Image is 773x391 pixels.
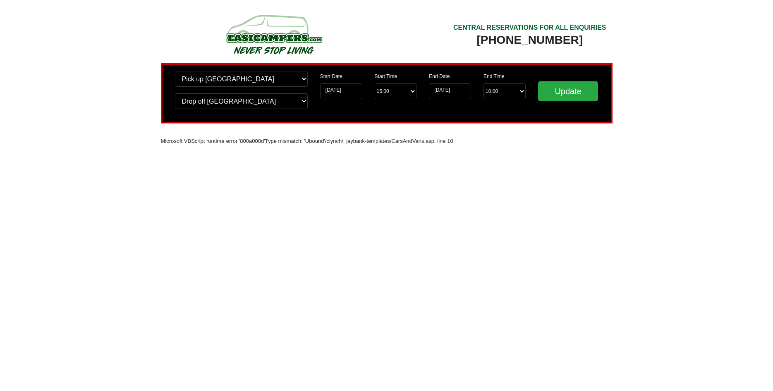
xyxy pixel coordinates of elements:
[195,12,352,57] img: campers-checkout-logo.png
[429,73,450,80] label: End Date
[434,138,453,144] font: , line 10
[325,138,434,144] font: /clynch/_jaybank-templates/CarsAndVans.asp
[161,138,225,144] font: Microsoft VBScript runtime
[320,83,362,99] input: Start Date
[538,81,598,101] input: Update
[453,33,606,47] div: [PHONE_NUMBER]
[320,73,342,80] label: Start Date
[453,23,606,33] div: CENTRAL RESERVATIONS FOR ALL ENQUIRIES
[265,138,325,144] font: Type mismatch: 'Ubound'
[483,73,505,80] label: End Time
[226,138,265,144] font: error '800a000d'
[375,73,397,80] label: Start Time
[429,83,471,99] input: Return Date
